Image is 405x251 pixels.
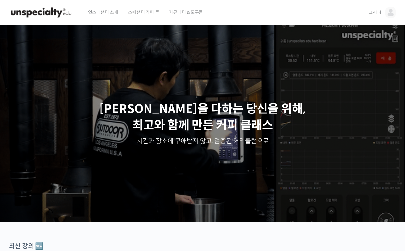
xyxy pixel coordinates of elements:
[7,101,399,134] p: [PERSON_NAME]을 다하는 당신을 위해, 최고와 함께 만든 커피 클래스
[7,137,399,146] p: 시간과 장소에 구애받지 않고, 검증된 커리큘럼으로
[369,10,381,15] span: 프리퍼
[9,242,396,251] div: 최신 강의 🆕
